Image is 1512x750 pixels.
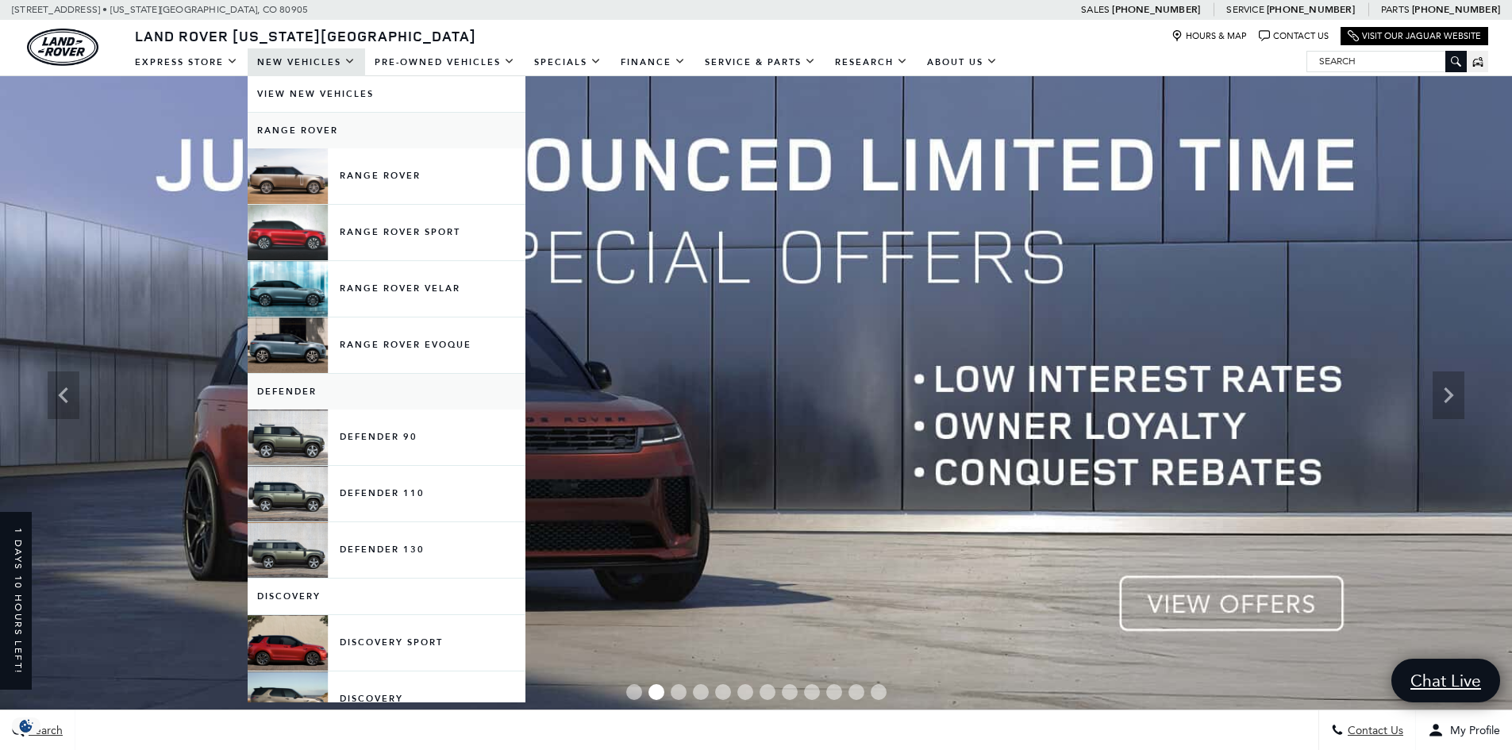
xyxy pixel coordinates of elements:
[648,684,664,700] span: Go to slide 2
[248,261,525,317] a: Range Rover Velar
[1381,4,1410,15] span: Parts
[248,374,525,410] a: Defender
[125,26,486,45] a: Land Rover [US_STATE][GEOGRAPHIC_DATA]
[1433,371,1464,419] div: Next
[248,76,525,112] a: View New Vehicles
[737,684,753,700] span: Go to slide 6
[826,684,842,700] span: Go to slide 10
[1344,724,1403,737] span: Contact Us
[693,684,709,700] span: Go to slide 4
[248,615,525,671] a: Discovery Sport
[1402,670,1489,691] span: Chat Live
[1348,30,1481,42] a: Visit Our Jaguar Website
[760,684,775,700] span: Go to slide 7
[27,29,98,66] a: land-rover
[8,717,44,734] section: Click to Open Cookie Consent Modal
[27,29,98,66] img: Land Rover
[135,26,476,45] span: Land Rover [US_STATE][GEOGRAPHIC_DATA]
[1267,3,1355,16] a: [PHONE_NUMBER]
[12,4,308,15] a: [STREET_ADDRESS] • [US_STATE][GEOGRAPHIC_DATA], CO 80905
[626,684,642,700] span: Go to slide 1
[918,48,1007,76] a: About Us
[125,48,248,76] a: EXPRESS STORE
[782,684,798,700] span: Go to slide 8
[611,48,695,76] a: Finance
[1226,4,1264,15] span: Service
[1259,30,1329,42] a: Contact Us
[365,48,525,76] a: Pre-Owned Vehicles
[695,48,825,76] a: Service & Parts
[125,48,1007,76] nav: Main Navigation
[248,148,525,204] a: Range Rover
[871,684,887,700] span: Go to slide 12
[1391,659,1500,702] a: Chat Live
[671,684,687,700] span: Go to slide 3
[825,48,918,76] a: Research
[248,671,525,727] a: Discovery
[1444,724,1500,737] span: My Profile
[525,48,611,76] a: Specials
[1112,3,1200,16] a: [PHONE_NUMBER]
[248,113,525,148] a: Range Rover
[248,317,525,373] a: Range Rover Evoque
[1416,710,1512,750] button: Open user profile menu
[248,579,525,614] a: Discovery
[8,717,44,734] img: Opt-Out Icon
[48,371,79,419] div: Previous
[804,684,820,700] span: Go to slide 9
[1412,3,1500,16] a: [PHONE_NUMBER]
[1307,52,1466,71] input: Search
[248,48,365,76] a: New Vehicles
[248,205,525,260] a: Range Rover Sport
[248,522,525,578] a: Defender 130
[248,410,525,465] a: Defender 90
[248,466,525,521] a: Defender 110
[848,684,864,700] span: Go to slide 11
[1172,30,1247,42] a: Hours & Map
[1081,4,1110,15] span: Sales
[715,684,731,700] span: Go to slide 5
